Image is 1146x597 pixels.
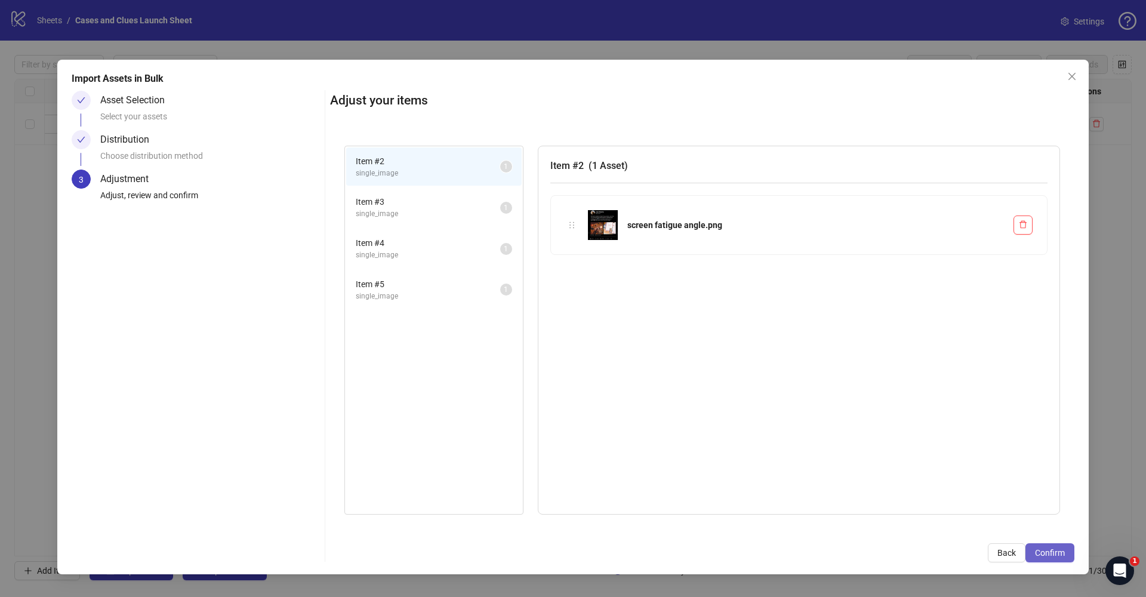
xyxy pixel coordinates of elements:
[330,91,1074,110] h2: Adjust your items
[588,210,618,240] img: screen fatigue angle.png
[1035,548,1065,558] span: Confirm
[504,245,508,253] span: 1
[100,130,159,149] div: Distribution
[100,189,320,209] div: Adjust, review and confirm
[356,278,500,291] span: Item # 5
[356,155,500,168] span: Item # 2
[356,250,500,261] span: single_image
[500,202,512,214] sup: 1
[77,136,85,144] span: check
[79,175,84,184] span: 3
[1019,220,1027,229] span: delete
[356,168,500,179] span: single_image
[988,543,1025,562] button: Back
[1105,556,1134,585] iframe: Intercom live chat
[100,110,320,130] div: Select your assets
[997,548,1016,558] span: Back
[1067,72,1077,81] span: close
[100,91,174,110] div: Asset Selection
[568,221,576,229] span: holder
[500,284,512,296] sup: 1
[550,158,1048,173] h3: Item # 2
[100,149,320,170] div: Choose distribution method
[504,204,508,212] span: 1
[565,219,578,232] div: holder
[356,236,500,250] span: Item # 4
[77,96,85,104] span: check
[72,72,1074,86] div: Import Assets in Bulk
[500,243,512,255] sup: 1
[1062,67,1082,86] button: Close
[1025,543,1074,562] button: Confirm
[100,170,158,189] div: Adjustment
[589,160,628,171] span: ( 1 Asset )
[356,291,500,302] span: single_image
[356,195,500,208] span: Item # 3
[627,219,1004,232] div: screen fatigue angle.png
[1130,556,1139,566] span: 1
[504,162,508,171] span: 1
[500,161,512,173] sup: 1
[1013,216,1033,235] button: Delete
[356,208,500,220] span: single_image
[504,285,508,294] span: 1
